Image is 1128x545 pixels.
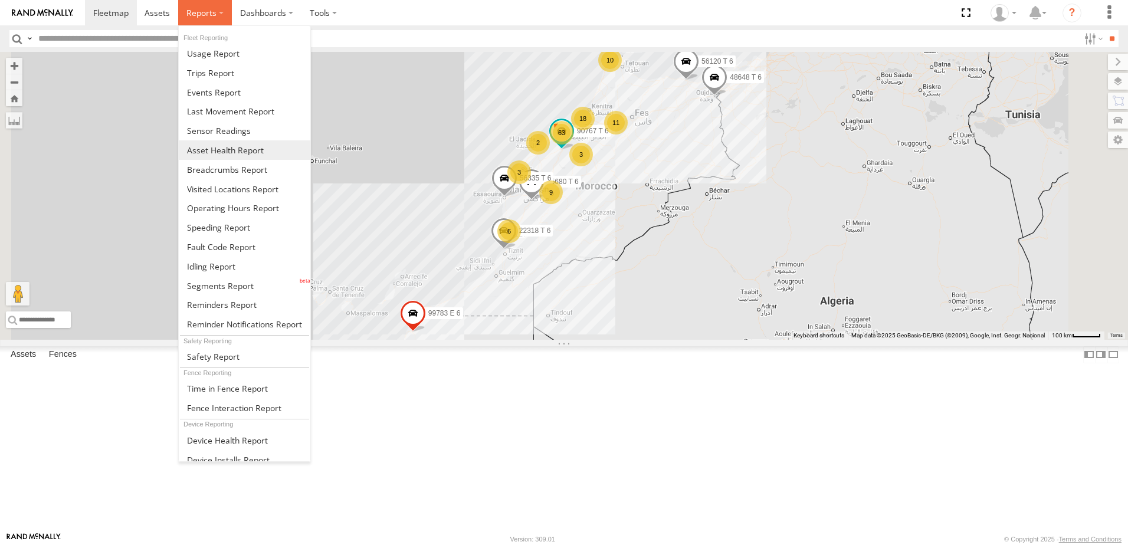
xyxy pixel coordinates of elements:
a: Usage Report [179,44,310,63]
a: Idling Report [179,257,310,276]
label: Hide Summary Table [1107,346,1119,363]
label: Search Query [25,30,34,47]
div: 11 [604,111,628,134]
button: Drag Pegman onto the map to open Street View [6,282,29,306]
a: Safety Report [179,347,310,366]
a: Sensor Readings [179,121,310,140]
button: Zoom Home [6,90,22,106]
a: Reminders Report [179,296,310,315]
div: Version: 309.01 [510,536,555,543]
button: Zoom in [6,58,22,74]
span: 99783 E 6 [428,309,461,317]
label: Measure [6,112,22,129]
div: 2 [526,131,550,155]
div: 63 [550,121,573,145]
a: Service Reminder Notifications Report [179,314,310,334]
a: Visit our Website [6,533,61,545]
a: Time in Fences Report [179,379,310,398]
div: 10 [598,48,622,72]
button: Keyboard shortcuts [793,331,844,340]
div: 6 [497,219,521,243]
i: ? [1063,4,1081,22]
a: Trips Report [179,63,310,83]
span: 65680 T 6 [547,178,579,186]
span: 56335 T 6 [520,175,552,183]
a: Asset Operating Hours Report [179,198,310,218]
span: 100 km [1052,332,1072,339]
a: Terms and Conditions [1059,536,1122,543]
span: Map data ©2025 GeoBasis-DE/BKG (©2009), Google, Inst. Geogr. Nacional [851,332,1045,339]
a: Fence Interaction Report [179,398,310,418]
a: Device Installs Report [179,450,310,470]
div: 3 [507,160,531,184]
a: Visited Locations Report [179,179,310,199]
label: Dock Summary Table to the Left [1083,346,1095,363]
span: 48648 T 6 [730,73,762,81]
label: Search Filter Options [1080,30,1105,47]
a: Fault Code Report [179,237,310,257]
label: Fences [43,346,83,363]
div: 18 [571,107,595,130]
label: Dock Summary Table to the Right [1095,346,1107,363]
div: Zaid Abu Manneh [986,4,1021,22]
a: Last Movement Report [179,101,310,121]
label: Map Settings [1108,132,1128,148]
a: Device Health Report [179,431,310,450]
button: Zoom out [6,74,22,90]
a: Terms (opens in new tab) [1110,333,1123,338]
a: Fleet Speed Report [179,218,310,237]
img: rand-logo.svg [12,9,73,17]
div: 3 [569,143,593,166]
div: © Copyright 2025 - [1004,536,1122,543]
a: Asset Health Report [179,140,310,160]
span: 90767 T 6 [577,127,609,136]
button: Map Scale: 100 km per 45 pixels [1048,331,1104,340]
span: 56120 T 6 [701,58,733,66]
a: Segments Report [179,276,310,296]
div: 9 [539,180,563,204]
a: Breadcrumbs Report [179,160,310,179]
a: Full Events Report [179,83,310,102]
span: 22318 T 6 [519,227,551,235]
label: Assets [5,346,42,363]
